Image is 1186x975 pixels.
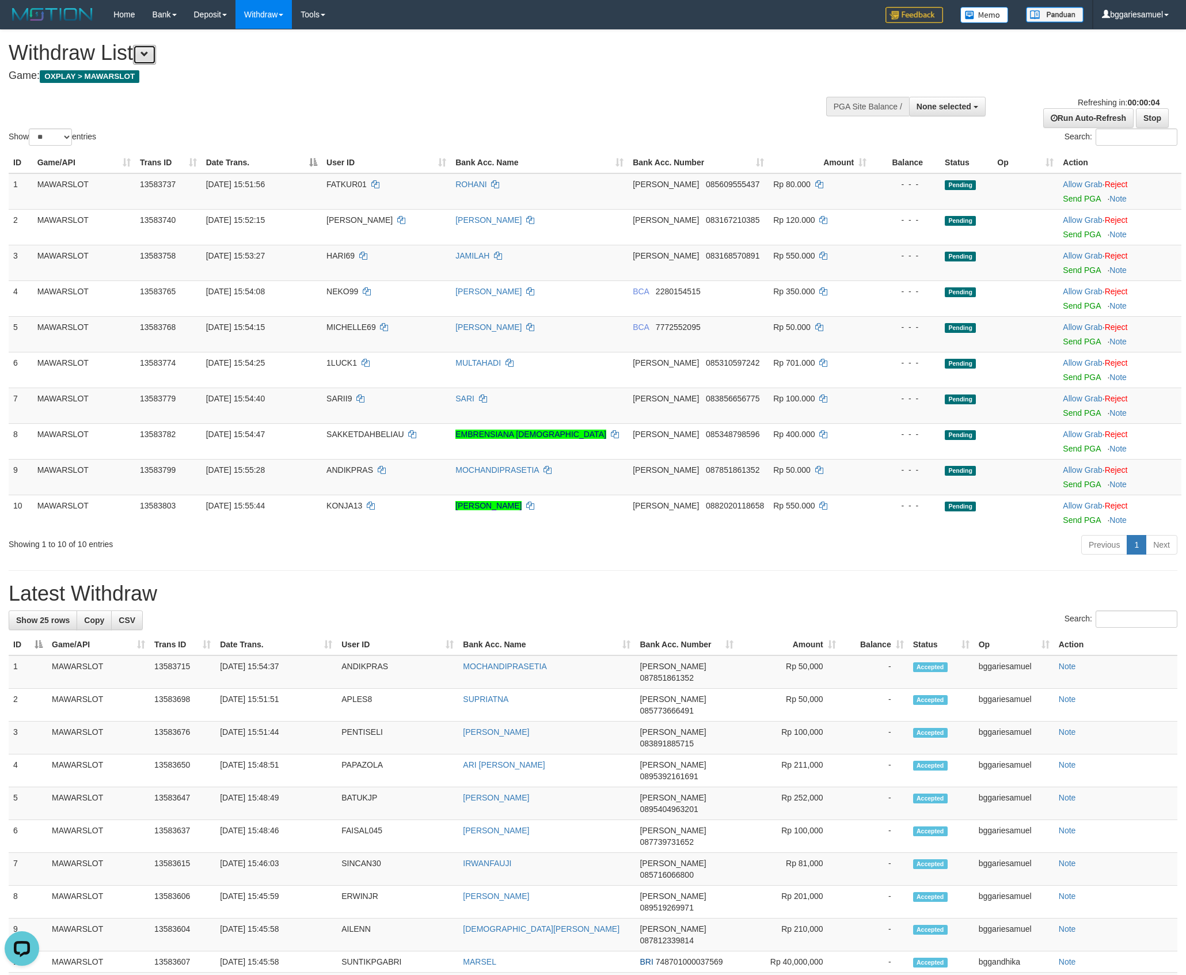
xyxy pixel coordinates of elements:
a: Send PGA [1063,230,1100,239]
a: Stop [1136,108,1169,128]
span: Copy 085773666491 to clipboard [640,706,693,715]
span: Rp 50.000 [773,323,811,332]
a: Copy [77,610,112,630]
h1: Withdraw List [9,41,779,65]
span: Pending [945,394,976,404]
td: - [841,754,908,787]
span: Copy 087851861352 to clipboard [706,465,759,475]
span: [PERSON_NAME] [326,215,393,225]
span: · [1063,251,1104,260]
td: Rp 252,000 [738,787,841,820]
span: 1LUCK1 [326,358,357,367]
span: 13583740 [140,215,176,225]
span: BCA [633,287,649,296]
div: - - - [876,250,936,261]
select: Showentries [29,128,72,146]
a: Run Auto-Refresh [1043,108,1134,128]
td: MAWARSLOT [33,245,135,280]
a: Allow Grab [1063,323,1102,332]
td: MAWARSLOT [47,689,150,722]
span: [DATE] 15:54:40 [206,394,265,403]
span: · [1063,323,1104,332]
span: Pending [945,287,976,297]
td: BATUKJP [337,787,458,820]
th: Op: activate to sort column ascending [974,634,1054,655]
img: Feedback.jpg [885,7,943,23]
span: [DATE] 15:52:15 [206,215,265,225]
a: MOCHANDIPRASETIA [463,662,546,671]
a: Allow Grab [1063,465,1102,475]
a: CSV [111,610,143,630]
a: [PERSON_NAME] [455,501,522,510]
div: - - - [876,214,936,226]
span: Copy 083168570891 to clipboard [706,251,759,260]
th: Game/API: activate to sort column ascending [33,152,135,173]
a: Allow Grab [1063,251,1102,260]
span: Rp 120.000 [773,215,815,225]
button: Open LiveChat chat widget [5,5,39,39]
a: Allow Grab [1063,394,1102,403]
a: Reject [1105,430,1128,439]
span: Pending [945,252,976,261]
a: JAMILAH [455,251,489,260]
span: SAKKETDAHBELIAU [326,430,404,439]
span: [PERSON_NAME] [633,251,699,260]
span: [PERSON_NAME] [640,793,706,802]
a: Allow Grab [1063,501,1102,510]
span: Show 25 rows [16,616,70,625]
span: Rp 550.000 [773,251,815,260]
span: 13583774 [140,358,176,367]
span: 13583782 [140,430,176,439]
span: [DATE] 15:53:27 [206,251,265,260]
span: BCA [633,323,649,332]
span: Copy 0895392161691 to clipboard [640,772,698,781]
input: Search: [1096,610,1177,628]
span: [PERSON_NAME] [633,501,699,510]
span: Rp 350.000 [773,287,815,296]
span: [PERSON_NAME] [640,727,706,737]
td: MAWARSLOT [33,459,135,495]
div: - - - [876,464,936,476]
div: - - - [876,393,936,404]
a: Note [1109,480,1127,489]
a: Send PGA [1063,515,1100,525]
a: MULTAHADI [455,358,501,367]
span: [PERSON_NAME] [633,180,699,189]
a: Note [1109,408,1127,418]
span: 13583779 [140,394,176,403]
td: · [1058,388,1181,423]
span: Rp 80.000 [773,180,811,189]
span: [PERSON_NAME] [633,465,699,475]
span: 13583758 [140,251,176,260]
td: Rp 50,000 [738,655,841,689]
label: Search: [1065,610,1177,628]
a: ROHANI [455,180,486,189]
a: Note [1109,230,1127,239]
td: bggariesamuel [974,655,1054,689]
span: 13583765 [140,287,176,296]
label: Search: [1065,128,1177,146]
td: MAWARSLOT [47,754,150,787]
a: Next [1146,535,1177,555]
td: 13583715 [150,655,215,689]
span: Pending [945,466,976,476]
td: MAWARSLOT [33,423,135,459]
span: [DATE] 15:51:56 [206,180,265,189]
a: Allow Grab [1063,180,1102,189]
span: Copy 085348798596 to clipboard [706,430,759,439]
td: 13583647 [150,787,215,820]
span: None selected [917,102,971,111]
span: Copy 2280154515 to clipboard [656,287,701,296]
span: Copy 083856656775 to clipboard [706,394,759,403]
input: Search: [1096,128,1177,146]
th: Action [1054,634,1177,655]
span: Rp 400.000 [773,430,815,439]
td: 9 [9,459,33,495]
a: SARI [455,394,474,403]
a: Note [1059,662,1076,671]
div: PGA Site Balance / [826,97,909,116]
h1: Latest Withdraw [9,582,1177,605]
td: 1 [9,173,33,210]
span: MICHELLE69 [326,323,376,332]
td: [DATE] 15:51:51 [215,689,337,722]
